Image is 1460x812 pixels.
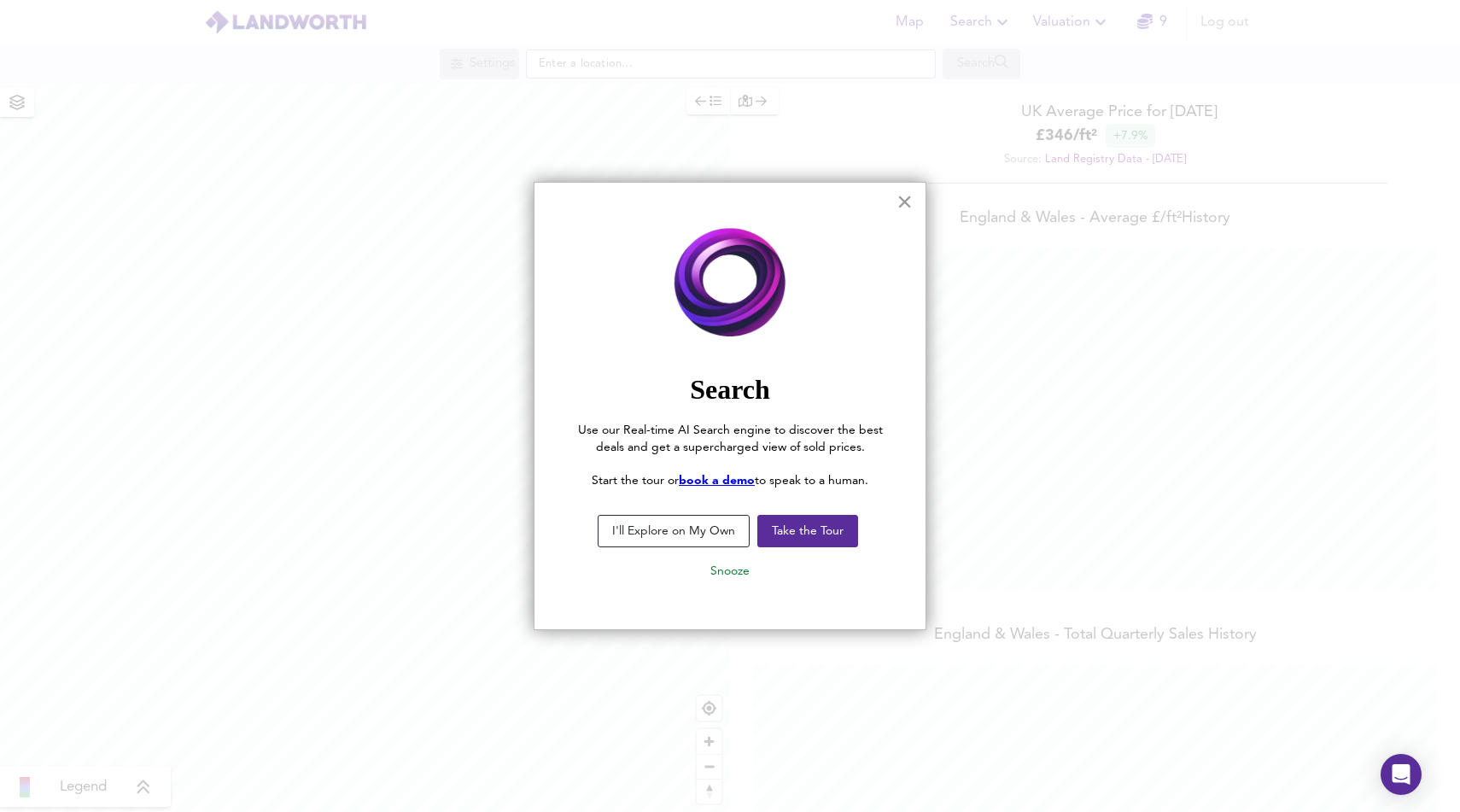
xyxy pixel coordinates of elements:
h2: Search [569,373,891,406]
span: to speak to a human. [755,475,868,487]
button: Take the Tour [757,515,858,547]
p: Use our Real-time AI Search engine to discover the best deals and get a supercharged view of sold... [569,423,891,456]
button: I'll Explore on My Own [598,515,750,547]
button: Close [896,188,913,215]
button: Snooze [697,556,763,587]
div: Open Intercom Messenger [1381,754,1422,795]
a: book a demo [679,475,755,487]
span: Start the tour or [592,475,679,487]
img: Employee Photo [569,217,891,350]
